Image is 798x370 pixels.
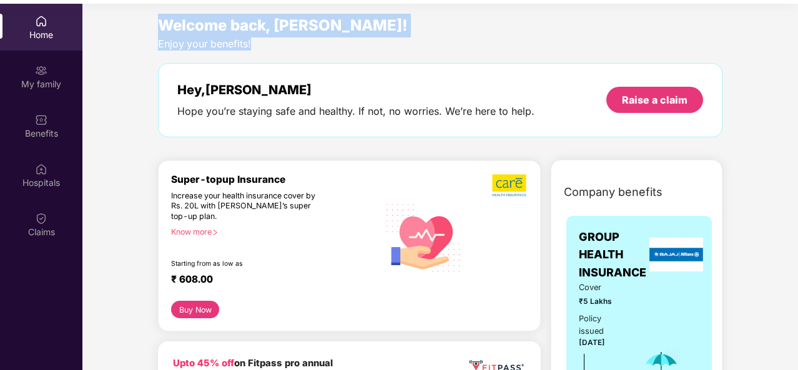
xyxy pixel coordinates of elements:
img: svg+xml;base64,PHN2ZyB3aWR0aD0iMjAiIGhlaWdodD0iMjAiIHZpZXdCb3g9IjAgMCAyMCAyMCIgZmlsbD0ibm9uZSIgeG... [35,64,47,77]
img: svg+xml;base64,PHN2ZyBpZD0iQmVuZWZpdHMiIHhtbG5zPSJodHRwOi8vd3d3LnczLm9yZy8yMDAwL3N2ZyIgd2lkdGg9Ij... [35,114,47,126]
span: GROUP HEALTH INSURANCE [579,228,646,281]
span: Company benefits [564,183,663,201]
div: Know more [171,227,372,236]
img: svg+xml;base64,PHN2ZyBpZD0iSG9tZSIgeG1sbnM9Imh0dHA6Ly93d3cudzMub3JnLzIwMDAvc3ZnIiB3aWR0aD0iMjAiIG... [35,15,47,27]
span: Welcome back, [PERSON_NAME]! [158,16,408,34]
div: Starting from as low as [171,260,326,268]
div: Raise a claim [622,93,687,107]
span: [DATE] [579,338,605,347]
span: ₹5 Lakhs [579,296,624,308]
span: right [212,229,219,236]
div: ₹ 608.00 [171,273,367,288]
div: Super-topup Insurance [171,173,379,185]
img: svg+xml;base64,PHN2ZyBpZD0iSG9zcGl0YWxzIiB4bWxucz0iaHR0cDovL3d3dy53My5vcmcvMjAwMC9zdmciIHdpZHRoPS... [35,163,47,175]
button: Buy Now [171,301,219,318]
div: Hope you’re staying safe and healthy. If not, no worries. We’re here to help. [177,105,534,118]
div: Enjoy your benefits! [158,37,722,51]
b: Upto 45% off [173,358,234,369]
img: svg+xml;base64,PHN2ZyBpZD0iQ2xhaW0iIHhtbG5zPSJodHRwOi8vd3d3LnczLm9yZy8yMDAwL3N2ZyIgd2lkdGg9IjIwIi... [35,212,47,225]
img: b5dec4f62d2307b9de63beb79f102df3.png [492,173,528,197]
span: Cover [579,281,624,294]
img: svg+xml;base64,PHN2ZyB4bWxucz0iaHR0cDovL3d3dy53My5vcmcvMjAwMC9zdmciIHhtbG5zOnhsaW5rPSJodHRwOi8vd3... [379,192,468,282]
div: Hey, [PERSON_NAME] [177,82,534,97]
div: Increase your health insurance cover by Rs. 20L with [PERSON_NAME]’s super top-up plan. [171,191,325,222]
div: Policy issued [579,313,624,338]
img: insurerLogo [649,238,703,271]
